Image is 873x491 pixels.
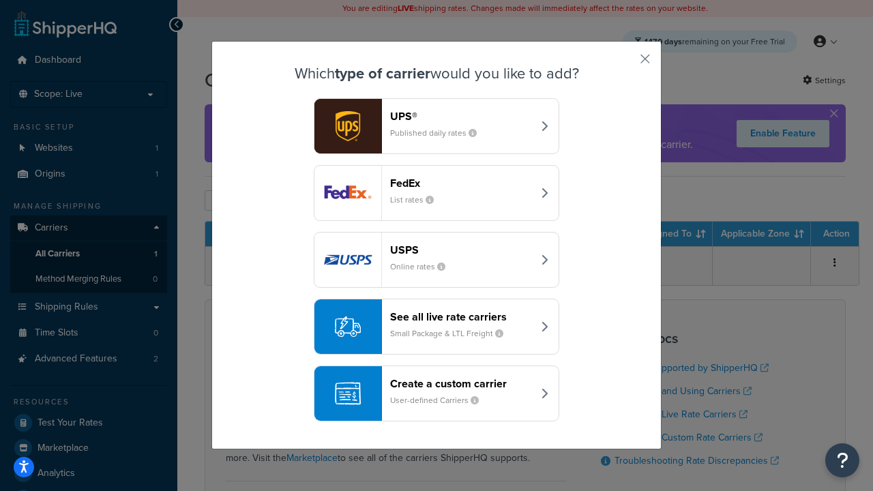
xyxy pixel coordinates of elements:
header: USPS [390,243,533,256]
header: UPS® [390,110,533,123]
small: Published daily rates [390,127,488,139]
small: Small Package & LTL Freight [390,327,514,340]
button: usps logoUSPSOnline rates [314,232,559,288]
header: See all live rate carriers [390,310,533,323]
button: Create a custom carrierUser-defined Carriers [314,366,559,421]
strong: type of carrier [335,62,430,85]
small: Online rates [390,261,456,273]
button: Open Resource Center [825,443,859,477]
header: FedEx [390,177,533,190]
small: User-defined Carriers [390,394,490,406]
img: fedEx logo [314,166,381,220]
img: usps logo [314,233,381,287]
header: Create a custom carrier [390,377,533,390]
button: fedEx logoFedExList rates [314,165,559,221]
h3: Which would you like to add? [246,65,627,82]
small: List rates [390,194,445,206]
img: ups logo [314,99,381,153]
img: icon-carrier-liverate-becf4550.svg [335,314,361,340]
img: icon-carrier-custom-c93b8a24.svg [335,381,361,406]
button: See all live rate carriersSmall Package & LTL Freight [314,299,559,355]
button: ups logoUPS®Published daily rates [314,98,559,154]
